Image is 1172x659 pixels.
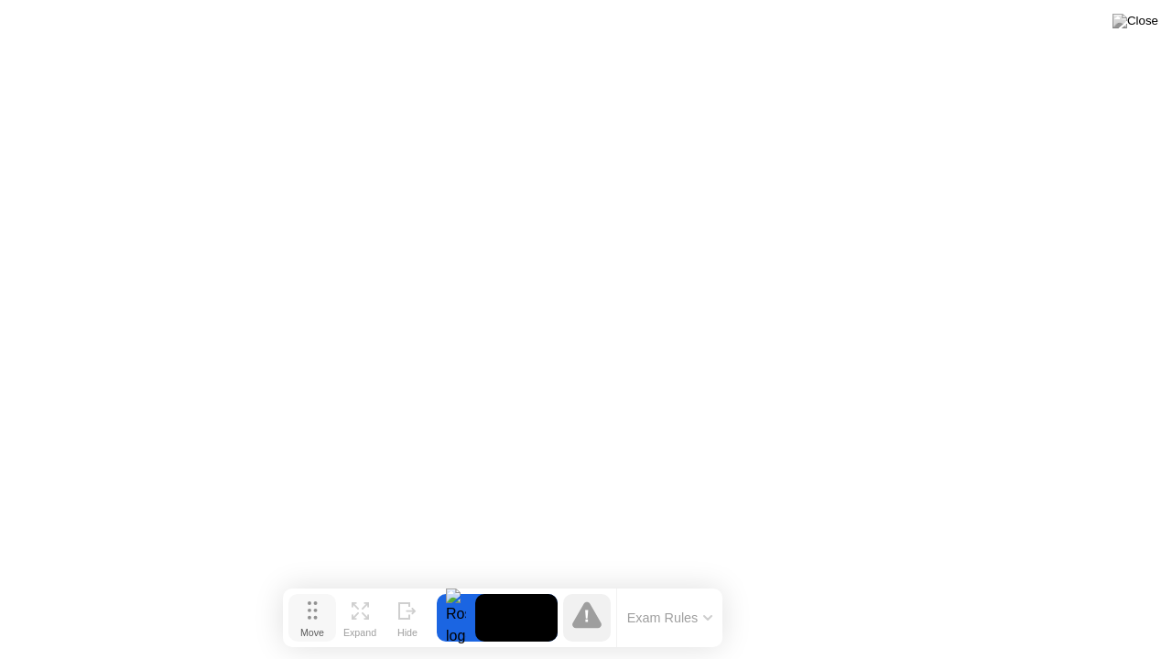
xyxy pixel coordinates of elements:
div: Hide [397,627,418,638]
div: Expand [343,627,376,638]
button: Exam Rules [622,610,719,626]
div: Move [300,627,324,638]
button: Hide [384,594,431,642]
button: Expand [336,594,384,642]
button: Move [288,594,336,642]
